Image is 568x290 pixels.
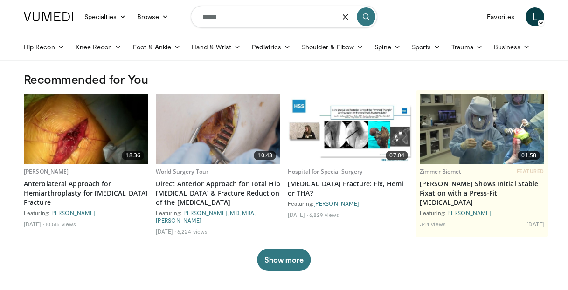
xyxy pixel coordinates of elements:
[132,7,174,26] a: Browse
[156,217,201,223] a: [PERSON_NAME]
[177,228,208,235] li: 6,224 views
[246,38,296,56] a: Pediatrics
[420,168,462,175] a: Zimmer Biomet
[406,38,446,56] a: Sports
[386,151,408,160] span: 07:04
[296,38,369,56] a: Shoulder & Elbow
[24,168,69,175] a: [PERSON_NAME]
[288,94,412,164] a: 07:04
[156,209,280,224] div: Featuring: ,
[24,72,544,87] h3: Recommended for You
[420,220,446,228] li: 344 views
[420,179,544,207] a: [PERSON_NAME] Shows Initial Stable Fixation with a Press-Fit [MEDICAL_DATA]
[127,38,187,56] a: Foot & Ankle
[288,94,412,164] img: 5b7a0747-e942-4b85-9d8f-d50a64f0d5dd.620x360_q85_upscale.jpg
[420,94,544,164] img: 6bc46ad6-b634-4876-a934-24d4e08d5fac.620x360_q85_upscale.jpg
[79,7,132,26] a: Specialties
[122,151,144,160] span: 18:36
[445,209,491,216] a: [PERSON_NAME]
[70,38,127,56] a: Knee Recon
[186,38,246,56] a: Hand & Wrist
[254,151,276,160] span: 10:43
[488,38,536,56] a: Business
[420,209,544,216] div: Featuring:
[49,209,95,216] a: [PERSON_NAME]
[156,228,176,235] li: [DATE]
[24,94,148,164] img: 78c34c25-97ae-4c02-9d2f-9b8ccc85d359.620x360_q85_upscale.jpg
[288,200,412,207] div: Featuring:
[181,209,254,216] a: [PERSON_NAME], MD, MBA
[369,38,406,56] a: Spine
[481,7,520,26] a: Favorites
[288,211,308,218] li: [DATE]
[156,168,208,175] a: World Surgery Tour
[446,38,488,56] a: Trauma
[191,6,377,28] input: Search topics, interventions
[313,200,359,207] a: [PERSON_NAME]
[257,249,311,271] button: Show more
[309,211,339,218] li: 6,829 views
[24,220,44,228] li: [DATE]
[45,220,76,228] li: 10,515 views
[24,12,73,21] img: VuMedi Logo
[24,209,148,216] div: Featuring:
[420,94,544,164] a: 01:58
[156,94,280,164] img: 1b49c4dc-6725-42ca-b2d9-db8c5331b74b.620x360_q85_upscale.jpg
[518,151,540,160] span: 01:58
[288,168,362,175] a: Hospital for Special Surgery
[24,94,148,164] a: 18:36
[18,38,70,56] a: Hip Recon
[156,94,280,164] a: 10:43
[526,7,544,26] a: L
[156,179,280,207] a: Direct Anterior Approach for Total Hip [MEDICAL_DATA] & Fracture Reduction of the [MEDICAL_DATA]
[517,168,544,175] span: FEATURED
[24,179,148,207] a: Anterolateral Approach for Hemiarthroplasty for [MEDICAL_DATA] Fracture
[526,220,544,228] li: [DATE]
[288,179,412,198] a: [MEDICAL_DATA] Fracture: Fix, Hemi or THA?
